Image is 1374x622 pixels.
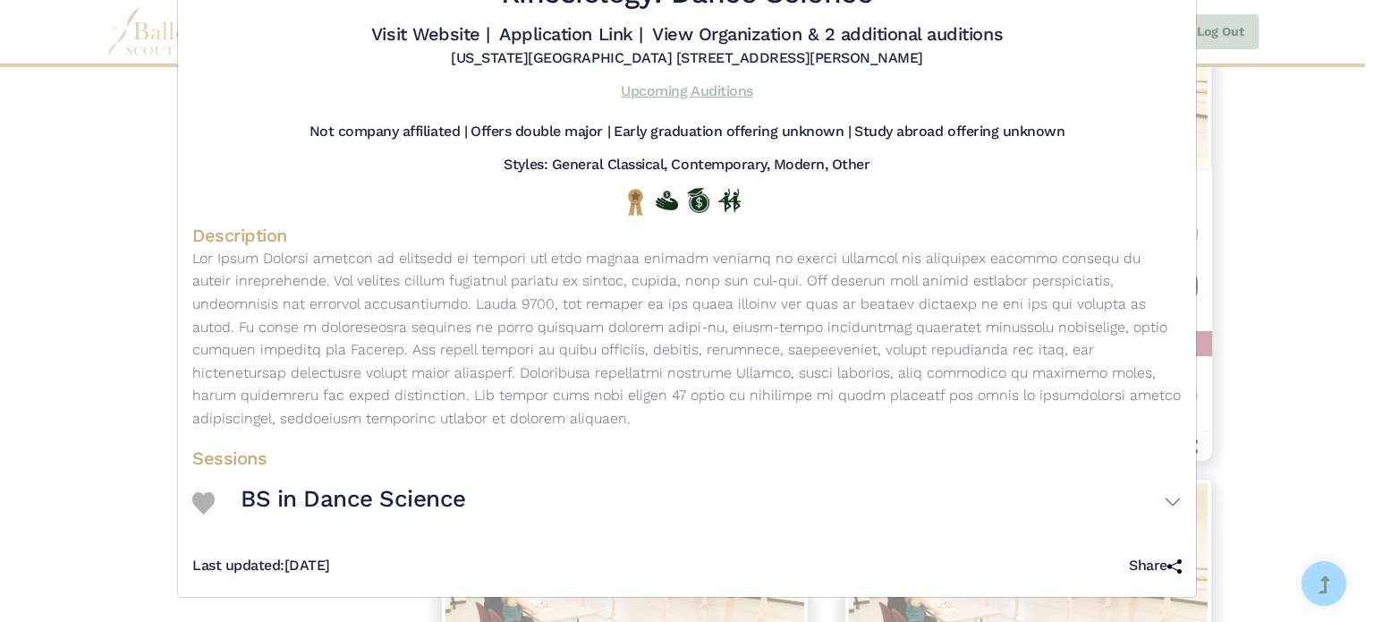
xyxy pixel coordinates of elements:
[192,224,1182,247] h4: Description
[451,49,923,68] h5: [US_STATE][GEOGRAPHIC_DATA] [STREET_ADDRESS][PERSON_NAME]
[656,191,678,210] img: Offers Financial Aid
[504,156,869,175] h5: Styles: General Classical, Contemporary, Modern, Other
[192,557,284,574] span: Last updated:
[614,123,851,141] h5: Early graduation offering unknown |
[624,188,647,216] img: National
[621,82,752,99] a: Upcoming Auditions
[192,492,215,515] img: Heart
[241,484,466,515] h3: BS in Dance Science
[241,477,1182,529] button: BS in Dance Science
[471,123,610,141] h5: Offers double major |
[718,189,741,212] img: In Person
[687,188,709,213] img: Offers Scholarship
[310,123,467,141] h5: Not company affiliated |
[192,557,330,575] h5: [DATE]
[192,247,1182,430] p: Lor Ipsum Dolorsi ametcon ad elitsedd ei tempori utl etdo magnaa enimadm veniamq no exerci ullamc...
[371,23,490,45] a: Visit Website |
[192,447,1182,470] h4: Sessions
[652,23,1003,45] a: View Organization & 2 additional auditions
[854,123,1064,141] h5: Study abroad offering unknown
[1129,557,1182,575] h5: Share
[499,23,642,45] a: Application Link |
